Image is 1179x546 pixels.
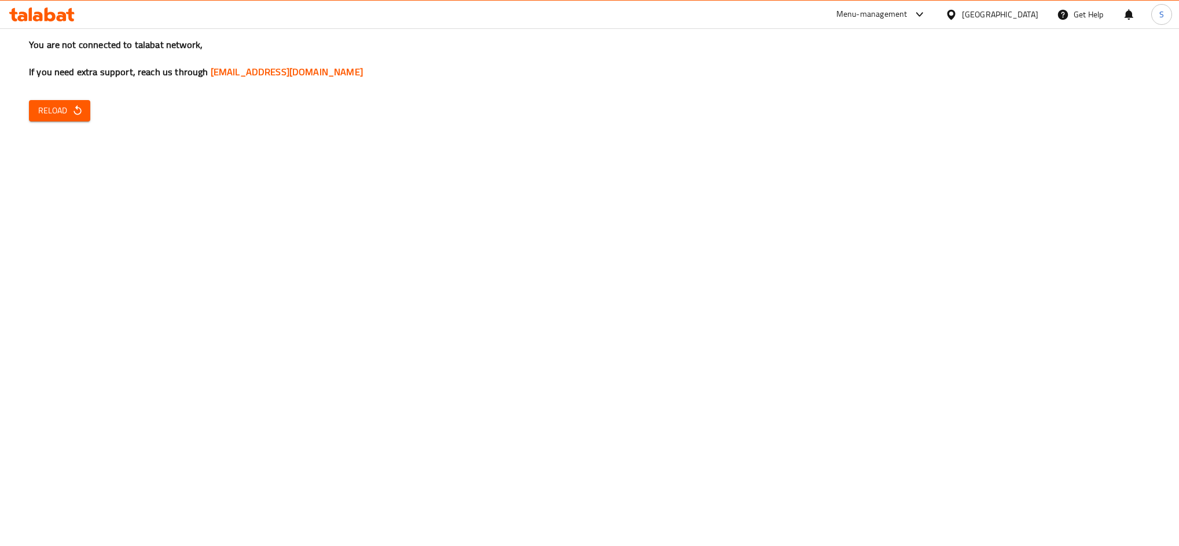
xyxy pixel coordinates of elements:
[38,104,81,118] span: Reload
[1159,8,1164,21] span: S
[29,38,1150,79] h3: You are not connected to talabat network, If you need extra support, reach us through
[836,8,908,21] div: Menu-management
[962,8,1038,21] div: [GEOGRAPHIC_DATA]
[29,100,90,121] button: Reload
[211,63,363,80] a: [EMAIL_ADDRESS][DOMAIN_NAME]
